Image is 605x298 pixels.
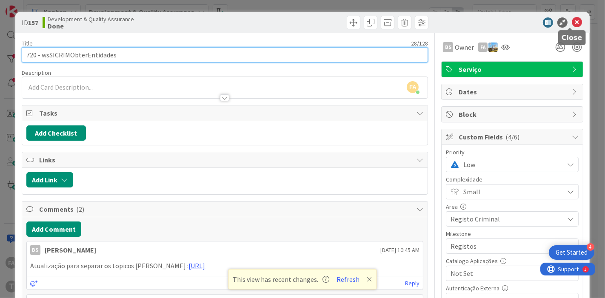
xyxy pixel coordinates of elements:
[556,248,588,257] div: Get Started
[22,17,38,28] span: ID
[446,258,579,264] div: Catalogo Aplicações
[30,261,420,271] p: Atualização para separar os topicos [PERSON_NAME] :
[446,176,579,182] div: Complexidade
[459,132,568,142] span: Custom Fields
[405,278,420,289] a: Reply
[48,16,134,23] span: Development & Quality Assurance
[451,240,559,252] span: Registos
[505,133,519,141] span: ( 4/6 )
[44,3,46,10] div: 1
[463,186,559,198] span: Small
[76,205,84,213] span: ( 2 )
[26,172,73,187] button: Add Link
[30,245,40,255] div: BS
[446,149,579,155] div: Priority
[443,42,453,52] div: BS
[459,109,568,119] span: Block
[407,81,419,93] span: FA
[562,34,582,42] h5: Close
[39,155,413,165] span: Links
[22,47,428,62] input: type card name here...
[22,40,33,47] label: Title
[451,267,559,279] span: Not Set
[455,42,474,52] span: Owner
[446,204,579,210] div: Area
[45,245,96,255] div: [PERSON_NAME]
[451,213,559,225] span: Registo Criminal
[233,274,330,284] span: This view has recent changes.
[446,285,579,291] div: Autenticação Externa
[39,108,413,118] span: Tasks
[39,204,413,214] span: Comments
[478,43,488,52] div: FA
[28,18,38,27] b: 157
[587,243,594,251] div: 4
[334,274,363,285] button: Refresh
[459,64,568,74] span: Serviço
[189,261,205,270] a: [URL]
[446,231,579,237] div: Milestone
[488,43,498,52] img: DG
[48,23,134,29] b: Done
[549,245,594,260] div: Open Get Started checklist, remaining modules: 4
[35,40,428,47] div: 28 / 128
[26,221,81,237] button: Add Comment
[380,246,420,255] span: [DATE] 10:45 AM
[459,87,568,97] span: Dates
[22,69,51,77] span: Description
[18,1,39,11] span: Support
[463,159,559,170] span: Low
[26,125,86,141] button: Add Checklist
